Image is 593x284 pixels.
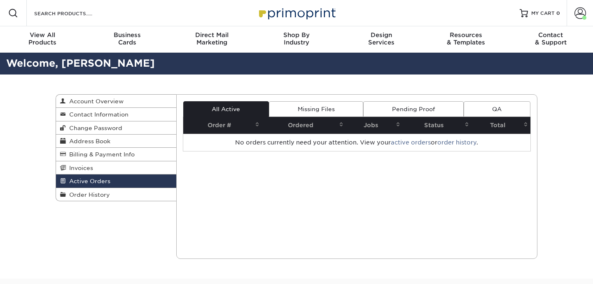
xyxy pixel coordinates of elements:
[56,121,176,135] a: Change Password
[254,31,339,46] div: Industry
[531,10,555,17] span: MY CART
[56,148,176,161] a: Billing & Payment Info
[254,31,339,39] span: Shop By
[424,26,509,53] a: Resources& Templates
[508,26,593,53] a: Contact& Support
[254,26,339,53] a: Shop ByIndustry
[262,117,346,134] th: Ordered
[66,125,122,131] span: Change Password
[424,31,509,39] span: Resources
[363,101,463,117] a: Pending Proof
[437,139,476,146] a: order history
[33,8,114,18] input: SEARCH PRODUCTS.....
[169,26,254,53] a: Direct MailMarketing
[403,117,472,134] th: Status
[339,31,424,46] div: Services
[255,4,338,22] img: Primoprint
[464,101,530,117] a: QA
[66,111,128,118] span: Contact Information
[339,31,424,39] span: Design
[56,188,176,201] a: Order History
[66,191,110,198] span: Order History
[346,117,403,134] th: Jobs
[183,101,269,117] a: All Active
[56,161,176,175] a: Invoices
[556,10,560,16] span: 0
[66,98,124,105] span: Account Overview
[472,117,530,134] th: Total
[56,175,176,188] a: Active Orders
[169,31,254,46] div: Marketing
[269,101,363,117] a: Missing Files
[508,31,593,39] span: Contact
[56,135,176,148] a: Address Book
[66,138,110,144] span: Address Book
[85,31,170,39] span: Business
[56,95,176,108] a: Account Overview
[391,139,431,146] a: active orders
[424,31,509,46] div: & Templates
[183,134,531,151] td: No orders currently need your attention. View your or .
[508,31,593,46] div: & Support
[66,165,93,171] span: Invoices
[183,117,262,134] th: Order #
[66,151,135,158] span: Billing & Payment Info
[169,31,254,39] span: Direct Mail
[85,26,170,53] a: BusinessCards
[56,108,176,121] a: Contact Information
[339,26,424,53] a: DesignServices
[66,178,110,184] span: Active Orders
[85,31,170,46] div: Cards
